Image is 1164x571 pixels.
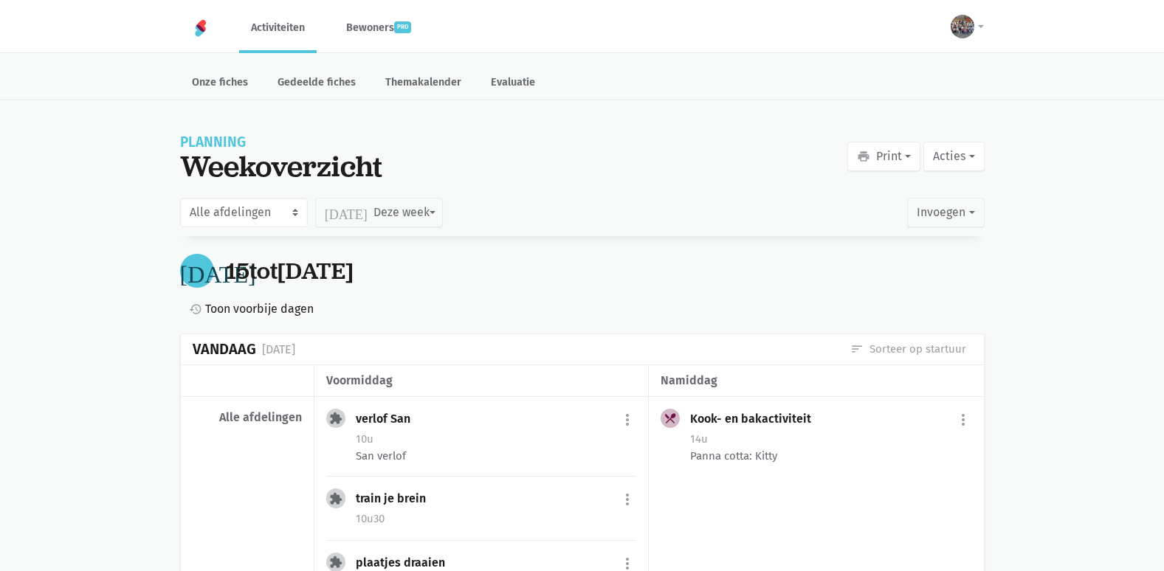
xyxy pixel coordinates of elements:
[329,556,342,569] i: extension
[180,149,382,183] div: Weekoverzicht
[373,68,473,100] a: Themakalender
[690,432,708,446] span: 14u
[356,491,438,506] div: train je brein
[183,300,314,319] a: Toon voorbije dagen
[847,142,920,171] button: Print
[923,142,984,171] button: Acties
[356,448,636,464] div: San verlof
[479,68,547,100] a: Evaluatie
[192,19,210,37] img: Home
[907,198,984,227] button: Invoegen
[329,492,342,505] i: extension
[690,448,971,464] div: Panna cotta: Kitty
[180,259,256,283] i: [DATE]
[326,371,636,390] div: voormiddag
[315,198,443,227] button: Deze week
[661,371,971,390] div: namiddag
[356,556,457,570] div: plaatjes draaien
[356,432,373,446] span: 10u
[356,412,422,426] div: verlof San
[205,300,314,319] span: Toon voorbije dagen
[329,412,342,425] i: extension
[193,341,256,358] div: Vandaag
[180,136,382,149] div: Planning
[226,255,249,286] span: 15
[239,3,317,52] a: Activiteiten
[850,341,966,357] a: Sorteer op startuur
[193,410,302,425] div: Alle afdelingen
[664,412,677,425] i: local_dining
[356,512,385,525] span: 10u30
[262,340,295,359] div: [DATE]
[850,342,864,356] i: sort
[857,150,870,163] i: print
[690,412,823,426] div: Kook- en bakactiviteit
[180,68,260,100] a: Onze fiches
[278,255,354,286] span: [DATE]
[394,21,411,33] span: pro
[226,257,354,285] div: tot
[334,3,423,52] a: Bewonerspro
[189,302,202,316] i: history
[266,68,368,100] a: Gedeelde fiches
[325,206,368,219] i: [DATE]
